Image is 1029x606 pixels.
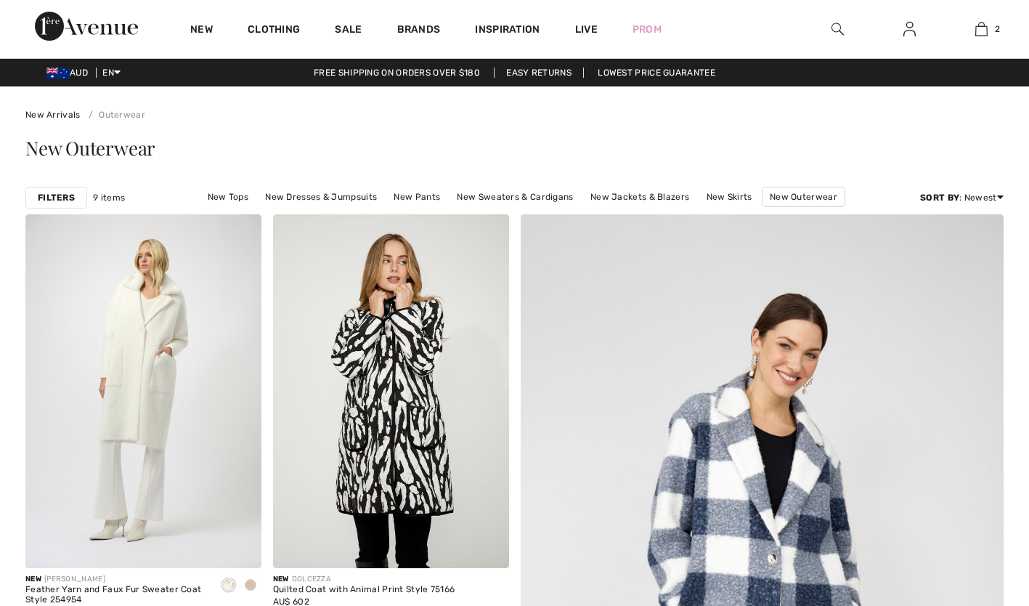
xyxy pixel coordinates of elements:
[494,68,584,78] a: Easy Returns
[920,193,959,203] strong: Sort By
[240,574,261,598] div: Fawn
[83,110,145,120] a: Outerwear
[450,187,580,206] a: New Sweaters & Cardigans
[583,187,696,206] a: New Jackets & Blazers
[386,187,447,206] a: New Pants
[258,187,384,206] a: New Dresses & Jumpsuits
[35,12,138,41] img: 1ère Avenue
[102,68,121,78] span: EN
[190,23,213,39] a: New
[575,22,598,37] a: Live
[831,20,844,38] img: search the website
[273,574,455,585] div: DOLCEZZA
[633,22,662,37] a: Prom
[25,585,206,605] div: Feather Yarn and Faux Fur Sweater Coat Style 254954
[586,68,727,78] a: Lowest Price Guarantee
[25,575,41,583] span: New
[397,23,441,39] a: Brands
[273,214,509,568] img: Quilted Coat with Animal Print Style 75166. As sample
[46,68,70,79] img: Australian Dollar
[975,20,988,38] img: My Bag
[995,23,1000,36] span: 2
[218,574,240,598] div: Winter White
[302,68,492,78] a: Free shipping on orders over $180
[200,187,256,206] a: New Tops
[903,20,916,38] img: My Info
[248,23,300,39] a: Clothing
[892,20,927,39] a: Sign In
[920,191,1004,204] div: : Newest
[25,135,155,161] span: New Outerwear
[38,191,75,204] strong: Filters
[93,191,125,204] span: 9 items
[273,575,289,583] span: New
[273,585,455,595] div: Quilted Coat with Animal Print Style 75166
[25,214,261,568] img: Feather Yarn and Faux Fur Sweater Coat Style 254954. Winter White
[335,23,362,39] a: Sale
[25,574,206,585] div: [PERSON_NAME]
[699,187,760,206] a: New Skirts
[46,68,94,78] span: AUD
[25,110,81,120] a: New Arrivals
[762,187,845,207] a: New Outerwear
[946,20,1017,38] a: 2
[475,23,540,39] span: Inspiration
